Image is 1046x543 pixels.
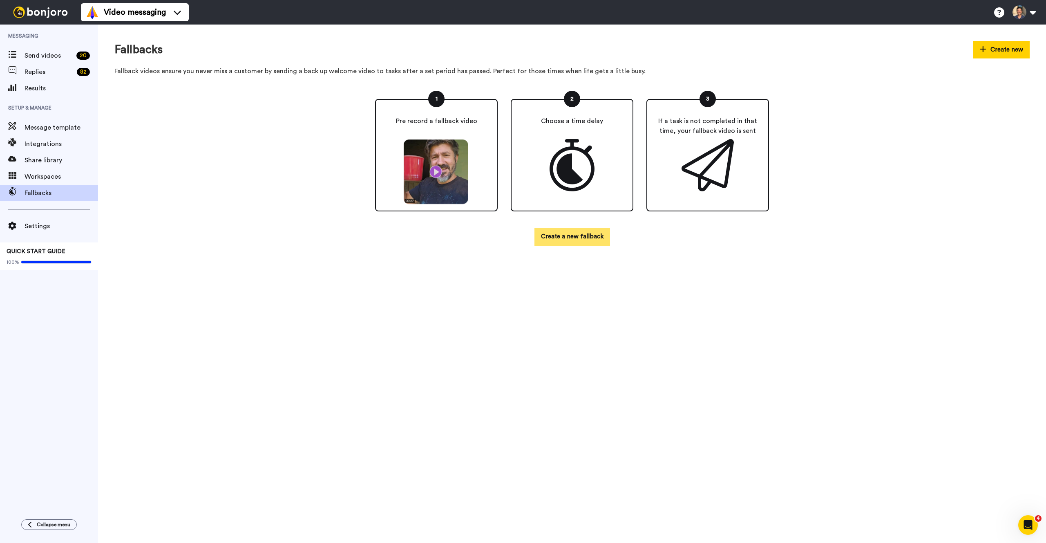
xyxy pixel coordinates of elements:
[25,83,98,93] span: Results
[428,91,445,107] div: 1
[1018,515,1038,535] iframe: Intercom live chat
[10,7,71,18] img: bj-logo-header-white.svg
[25,67,74,77] span: Replies
[77,68,90,76] div: 82
[700,91,716,107] div: 3
[25,139,98,149] span: Integrations
[25,123,98,132] span: Message template
[1035,515,1042,522] span: 4
[973,41,1030,58] button: Create new
[654,116,762,136] p: If a task is not completed in that time, your fallback video is sent
[396,116,477,126] p: Pre record a fallback video
[86,6,99,19] img: vm-color.svg
[25,155,98,165] span: Share library
[400,139,472,204] img: matt.png
[25,172,98,182] span: Workspaces
[114,43,163,56] h1: Fallbacks
[76,52,90,60] div: 20
[25,51,73,61] span: Send videos
[37,521,70,528] span: Collapse menu
[541,116,603,126] p: Choose a time delay
[104,7,166,18] span: Video messaging
[7,249,65,254] span: QUICK START GUIDE
[7,259,19,265] span: 100%
[114,67,1030,76] p: Fallback videos ensure you never miss a customer by sending a back up welcome video to tasks afte...
[564,91,580,107] div: 2
[25,221,98,231] span: Settings
[25,188,98,198] span: Fallbacks
[21,519,77,530] button: Collapse menu
[534,228,610,245] button: Create a new fallback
